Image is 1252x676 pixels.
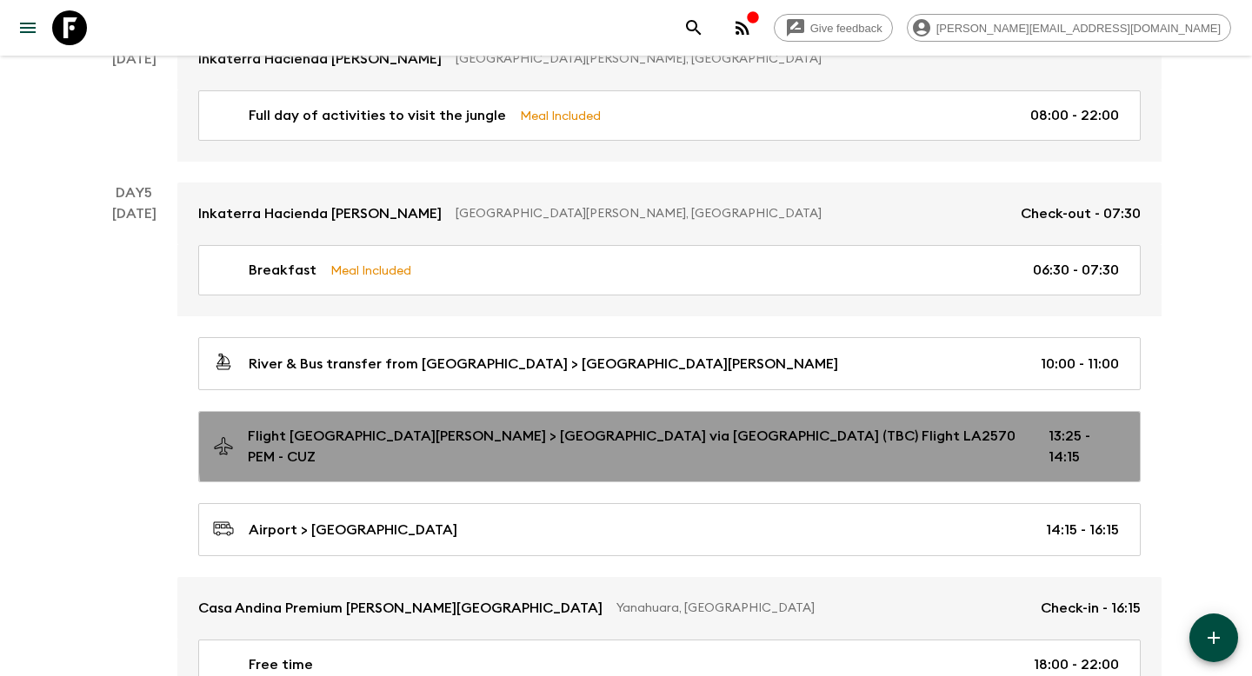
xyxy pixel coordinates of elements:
[1049,426,1119,467] p: 13:25 - 14:15
[774,14,893,42] a: Give feedback
[249,260,316,281] p: Breakfast
[1021,203,1141,224] p: Check-out - 07:30
[907,14,1231,42] div: [PERSON_NAME][EMAIL_ADDRESS][DOMAIN_NAME]
[198,49,442,70] p: Inkaterra Hacienda [PERSON_NAME]
[676,10,711,45] button: search adventures
[1030,105,1119,126] p: 08:00 - 22:00
[1041,354,1119,374] p: 10:00 - 11:00
[198,245,1141,295] a: BreakfastMeal Included06:30 - 07:30
[10,10,45,45] button: menu
[249,654,313,675] p: Free time
[520,106,601,125] p: Meal Included
[249,520,457,540] p: Airport > [GEOGRAPHIC_DATA]
[112,49,156,162] div: [DATE]
[198,503,1141,556] a: Airport > [GEOGRAPHIC_DATA]14:15 - 16:15
[198,337,1141,390] a: River & Bus transfer from [GEOGRAPHIC_DATA] > [GEOGRAPHIC_DATA][PERSON_NAME]10:00 - 11:00
[198,411,1141,482] a: Flight [GEOGRAPHIC_DATA][PERSON_NAME] > [GEOGRAPHIC_DATA] via [GEOGRAPHIC_DATA] (TBC) Flight LA25...
[1034,654,1119,675] p: 18:00 - 22:00
[249,354,838,374] p: River & Bus transfer from [GEOGRAPHIC_DATA] > [GEOGRAPHIC_DATA][PERSON_NAME]
[1041,598,1141,619] p: Check-in - 16:15
[249,105,506,126] p: Full day of activities to visit the jungle
[248,426,1021,467] p: Flight [GEOGRAPHIC_DATA][PERSON_NAME] > [GEOGRAPHIC_DATA] via [GEOGRAPHIC_DATA] (TBC) Flight LA25...
[198,90,1141,141] a: Full day of activities to visit the jungleMeal Included08:00 - 22:00
[801,22,892,35] span: Give feedback
[616,600,1027,617] p: Yanahuara, [GEOGRAPHIC_DATA]
[177,577,1162,640] a: Casa Andina Premium [PERSON_NAME][GEOGRAPHIC_DATA]Yanahuara, [GEOGRAPHIC_DATA]Check-in - 16:15
[456,50,1127,68] p: [GEOGRAPHIC_DATA][PERSON_NAME], [GEOGRAPHIC_DATA]
[456,205,1007,222] p: [GEOGRAPHIC_DATA][PERSON_NAME], [GEOGRAPHIC_DATA]
[198,203,442,224] p: Inkaterra Hacienda [PERSON_NAME]
[198,598,603,619] p: Casa Andina Premium [PERSON_NAME][GEOGRAPHIC_DATA]
[90,182,177,203] p: Day 5
[177,182,1162,245] a: Inkaterra Hacienda [PERSON_NAME][GEOGRAPHIC_DATA][PERSON_NAME], [GEOGRAPHIC_DATA]Check-out - 07:30
[1033,260,1119,281] p: 06:30 - 07:30
[927,22,1230,35] span: [PERSON_NAME][EMAIL_ADDRESS][DOMAIN_NAME]
[1046,520,1119,540] p: 14:15 - 16:15
[177,28,1162,90] a: Inkaterra Hacienda [PERSON_NAME][GEOGRAPHIC_DATA][PERSON_NAME], [GEOGRAPHIC_DATA]
[330,261,411,280] p: Meal Included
